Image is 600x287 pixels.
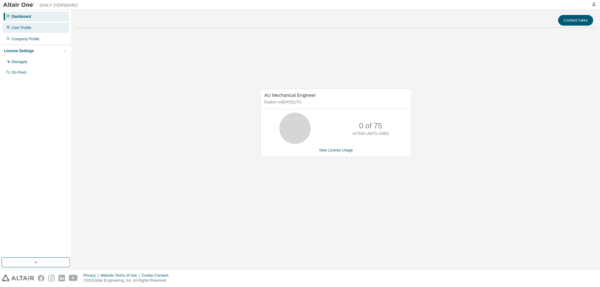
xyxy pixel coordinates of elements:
div: Privacy [83,273,100,278]
img: facebook.svg [38,275,44,281]
div: User Profile [12,25,31,30]
p: ALTAIR UNITS USED [352,131,389,136]
div: On Prem [12,70,27,75]
img: altair_logo.svg [2,275,34,281]
div: Company Profile [12,37,39,42]
div: Cookie Consent [142,273,172,278]
div: License Settings [4,48,34,53]
button: Contact Sales [558,15,593,26]
p: 0 of 75 [359,121,382,131]
img: instagram.svg [48,275,55,281]
a: View License Usage [319,148,353,152]
p: Expires on [DATE] UTC [264,100,406,105]
div: Managed [12,59,27,64]
img: Altair One [3,2,81,8]
div: Website Terms of Use [100,273,142,278]
p: © 2025 Altair Engineering, Inc. All Rights Reserved. [83,278,172,283]
span: AU Mechanical Engineer [264,92,316,98]
img: linkedin.svg [58,275,65,281]
img: youtube.svg [69,275,78,281]
div: Dashboard [12,14,31,19]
